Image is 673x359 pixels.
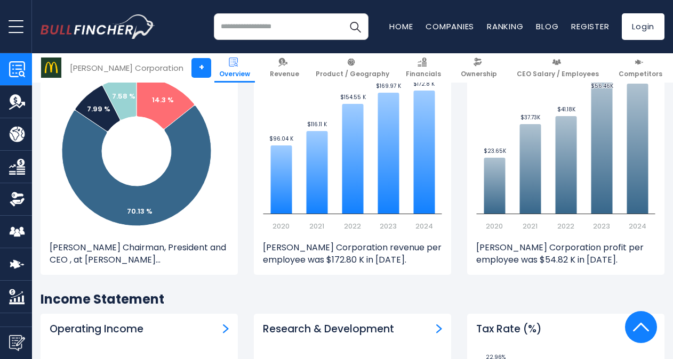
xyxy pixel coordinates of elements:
[344,221,361,231] text: 2022
[223,323,229,333] a: Operating Income
[520,113,541,121] text: $37.73K
[413,80,435,88] text: $172.8 K
[380,221,397,231] text: 2023
[614,53,667,83] a: Competitors
[214,53,255,83] a: Overview
[622,13,664,40] a: Login
[476,242,655,266] p: [PERSON_NAME] Corporation profit per employee was $54.82 K in [DATE].
[557,105,576,113] text: $41.18K
[41,14,155,39] img: bullfincher logo
[523,221,538,231] text: 2021
[9,191,25,207] img: Ownership
[265,53,304,83] a: Revenue
[309,221,324,231] text: 2021
[263,323,394,336] h3: Research & Development
[484,147,507,155] text: $23.65K
[50,242,229,266] p: [PERSON_NAME] Chairman, President and CEO ​, at [PERSON_NAME]...
[512,53,604,83] a: CEO Salary / Employees
[269,135,294,143] text: $96.04 K
[50,323,143,336] h3: Operating Income
[557,221,574,231] text: 2022
[487,21,523,32] a: Ranking
[593,221,610,231] text: 2023
[152,95,174,105] tspan: 14.3 %
[112,91,135,101] tspan: 7.58 %
[415,221,433,231] text: 2024
[41,58,61,78] img: MCD logo
[456,53,502,83] a: Ownership
[273,221,290,231] text: 2020
[476,323,542,336] h3: Tax Rate (%)
[486,221,503,231] text: 2020
[270,70,299,78] span: Revenue
[340,93,366,101] text: $154.55 K
[41,14,155,39] a: Go to homepage
[389,21,413,32] a: Home
[41,291,664,307] h2: Income Statement
[307,120,327,128] text: $116.11 K
[87,104,110,114] tspan: 7.99 %
[401,53,446,83] a: Financials
[316,70,389,78] span: Product / Geography
[311,53,394,83] a: Product / Geography
[629,221,646,231] text: 2024
[342,13,368,40] button: Search
[436,323,442,333] a: Research & Development
[191,58,211,78] a: +
[571,21,609,32] a: Register
[536,21,558,32] a: Blog
[376,82,402,90] text: $169.97 K
[517,70,599,78] span: CEO Salary / Employees
[426,21,474,32] a: Companies
[406,70,441,78] span: Financials
[127,206,153,216] tspan: 70.13 %
[219,70,250,78] span: Overview
[619,70,662,78] span: Competitors
[591,82,614,90] text: $56.46K
[461,70,497,78] span: Ownership
[70,62,183,74] div: [PERSON_NAME] Corporation
[263,242,442,266] p: [PERSON_NAME] Corporation revenue per employee was $172.80 K in [DATE].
